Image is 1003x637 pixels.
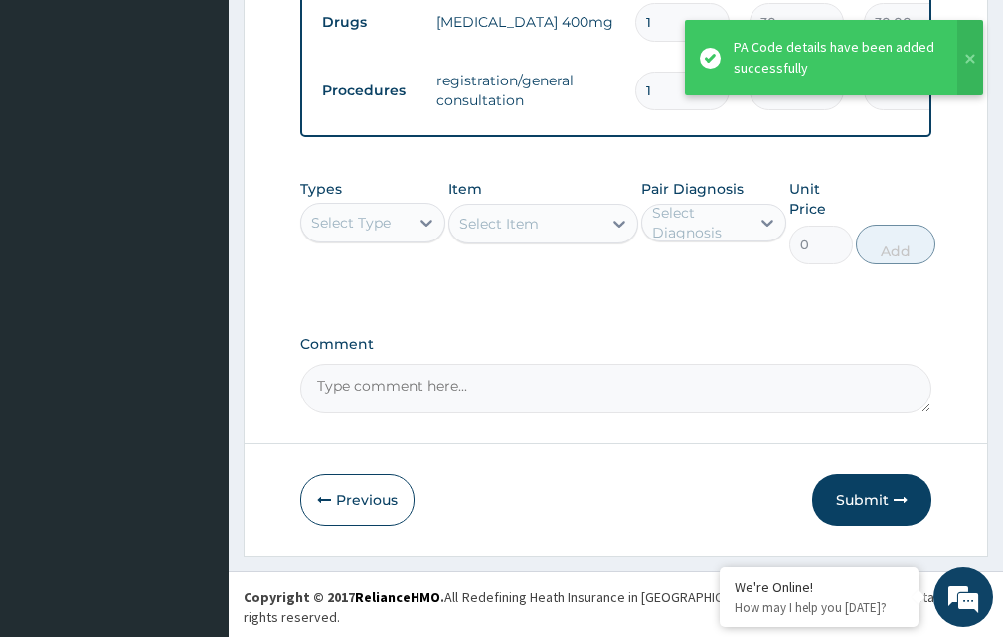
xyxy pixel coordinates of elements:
[312,4,426,41] td: Drugs
[10,425,379,495] textarea: Type your message and hit 'Enter'
[462,587,988,607] div: Redefining Heath Insurance in [GEOGRAPHIC_DATA] using Telemedicine and Data Science!
[244,588,444,606] strong: Copyright © 2017 .
[311,213,391,233] div: Select Type
[652,203,748,242] div: Select Diagnosis
[300,336,931,353] label: Comment
[812,474,931,526] button: Submit
[734,37,938,79] div: PA Code details have been added successfully
[312,73,426,109] td: Procedures
[735,578,904,596] div: We're Online!
[426,61,625,120] td: registration/general consultation
[789,179,852,219] label: Unit Price
[355,588,440,606] a: RelianceHMO
[735,599,904,616] p: How may I help you today?
[103,111,334,137] div: Chat with us now
[641,179,744,199] label: Pair Diagnosis
[856,225,935,264] button: Add
[426,2,625,42] td: [MEDICAL_DATA] 400mg
[300,474,415,526] button: Previous
[326,10,374,58] div: Minimize live chat window
[300,181,342,198] label: Types
[448,179,482,199] label: Item
[37,99,81,149] img: d_794563401_company_1708531726252_794563401
[115,192,274,393] span: We're online!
